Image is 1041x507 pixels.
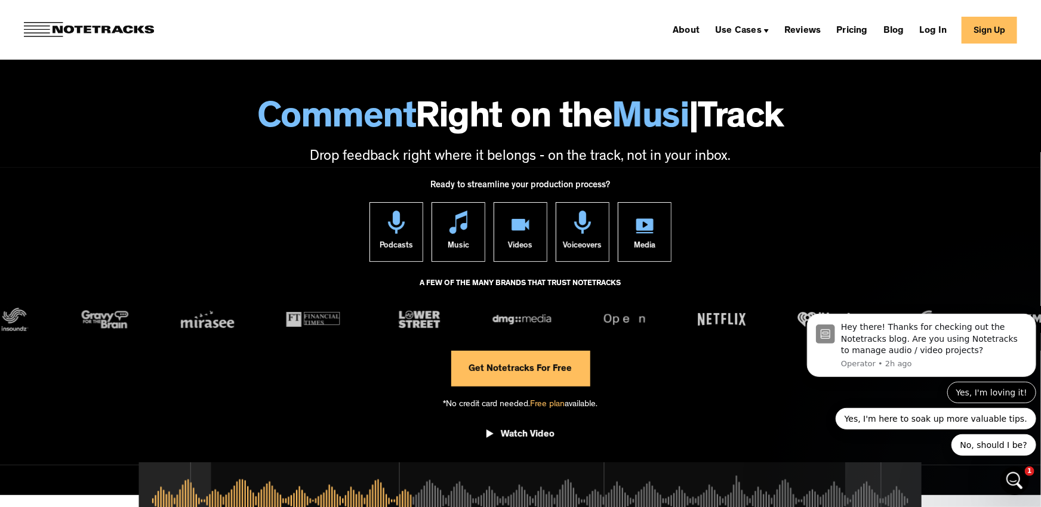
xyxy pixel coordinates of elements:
[780,20,826,39] a: Reviews
[563,234,602,261] div: Voiceovers
[710,20,774,39] div: Use Cases
[556,202,609,262] a: Voiceovers
[420,274,621,306] div: A FEW OF THE MANY BRANDS THAT TRUST NOTETRACKS
[432,202,485,262] a: Music
[501,429,555,441] div: Watch Video
[369,202,423,262] a: Podcasts
[832,20,873,39] a: Pricing
[715,26,762,36] div: Use Cases
[443,387,598,421] div: *No credit card needed. available.
[962,17,1017,44] a: Sign Up
[509,234,533,261] div: Videos
[1000,466,1029,495] iframe: Intercom live chat
[689,101,698,138] span: |
[668,20,704,39] a: About
[380,234,413,261] div: Podcasts
[634,234,655,261] div: Media
[612,101,689,138] span: Musi
[257,101,416,138] span: Comment
[451,351,590,387] a: Get Notetracks For Free
[915,20,952,39] a: Log In
[531,400,565,409] span: Free plan
[12,147,1029,168] p: Drop feedback right where it belongs - on the track, not in your inbox.
[431,174,611,202] div: Ready to streamline your production process?
[618,202,672,262] a: Media
[802,299,1041,501] iframe: Intercom notifications message
[448,234,469,261] div: Music
[486,420,555,453] a: open lightbox
[12,101,1029,138] h1: Right on the Track
[494,202,547,262] a: Videos
[879,20,909,39] a: Blog
[1025,466,1034,476] span: 1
